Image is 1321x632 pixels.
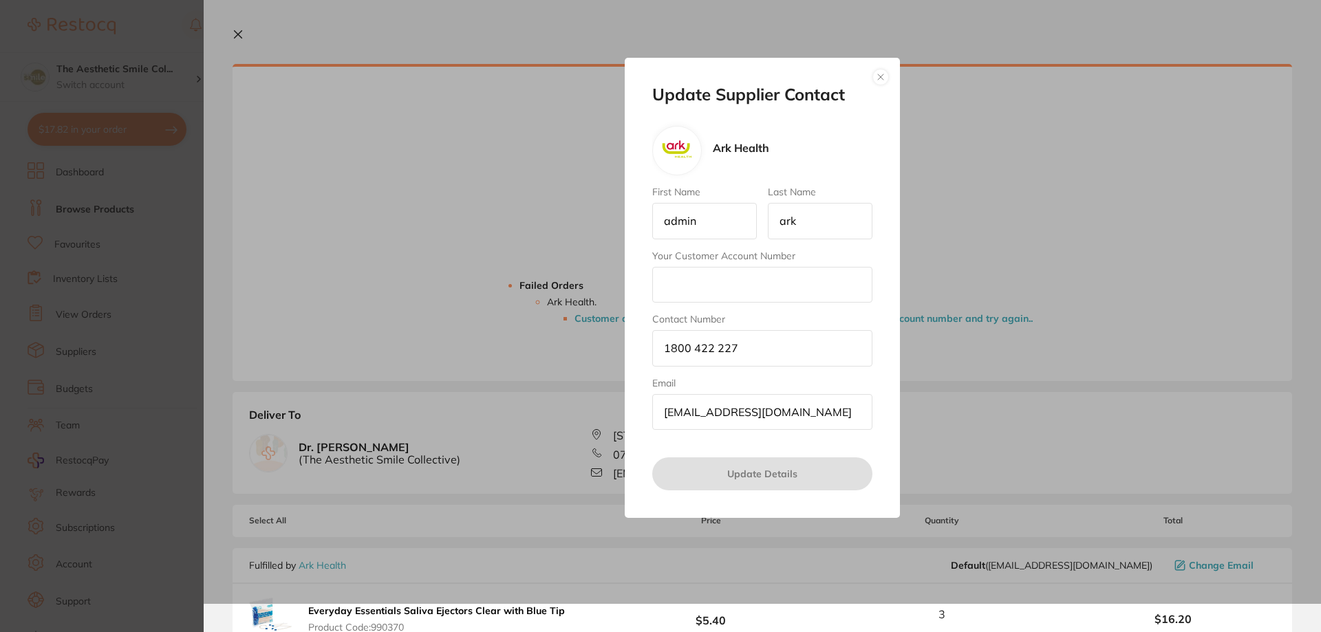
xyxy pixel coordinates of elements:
[768,186,872,197] label: Last Name
[1071,613,1276,625] b: $16.20
[249,597,293,631] img: c2VzZ3NiMg
[308,604,565,617] b: Everyday Essentials Saliva Ejectors Clear with Blue Tip
[60,39,237,53] p: It has been 14 days since you have started your Restocq journey. We wanted to do a check in and s...
[652,85,872,105] h2: Update Supplier Contact
[938,608,945,620] span: 3
[713,142,769,154] p: Ark Health
[31,41,53,63] img: Profile image for Restocq
[21,29,255,74] div: message notification from Restocq, 1w ago. It has been 14 days since you have started your Restoc...
[608,601,813,626] b: $5.40
[652,186,757,197] label: First Name
[652,314,872,325] label: Contact Number
[652,378,872,389] label: Email
[60,53,237,65] p: Message from Restocq, sent 1w ago
[652,250,872,261] label: Your Customer Account Number
[660,140,694,163] img: Ark Health
[652,457,872,490] button: Update Details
